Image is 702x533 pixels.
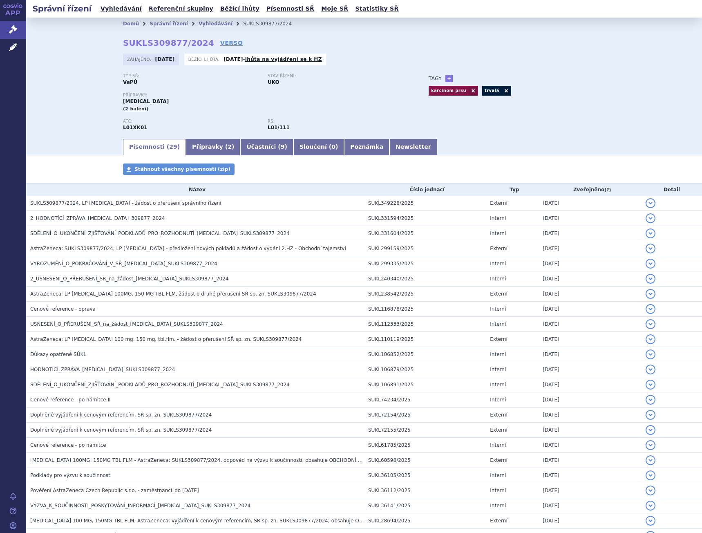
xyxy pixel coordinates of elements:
[539,241,642,256] td: [DATE]
[539,347,642,362] td: [DATE]
[646,259,655,269] button: detail
[169,143,177,150] span: 29
[490,488,506,493] span: Interní
[268,125,290,130] strong: olaparib tbl.
[364,498,486,513] td: SUKL36141/2025
[30,442,106,448] span: Cenové reference - po námitce
[26,3,98,14] h2: Správní řízení
[364,332,486,347] td: SUKL110119/2025
[30,276,228,282] span: 2_USNESENÍ_O_PŘERUŠENÍ_SŘ_na_žádost_LYNPARZA_SUKLS309877_2024
[539,317,642,332] td: [DATE]
[30,427,212,433] span: Doplněné vyjádření k cenovým referencím, SŘ sp. zn. SUKLS309877/2024
[490,367,506,372] span: Interní
[539,392,642,408] td: [DATE]
[646,244,655,253] button: detail
[134,166,230,172] span: Stáhnout všechny písemnosti (zip)
[646,516,655,526] button: detail
[490,246,507,251] span: Externí
[646,440,655,450] button: detail
[127,56,153,63] span: Zahájeno:
[268,79,279,85] strong: UKO
[490,397,506,403] span: Interní
[490,231,506,236] span: Interní
[646,455,655,465] button: detail
[490,457,507,463] span: Externí
[146,3,216,14] a: Referenční skupiny
[429,86,468,96] a: karcinom prsu
[30,397,111,403] span: Cenové reference - po námitce II
[490,261,506,266] span: Interní
[123,93,412,98] p: Přípravky:
[30,200,221,206] span: SUKLS309877/2024, LP LYNPARZA - žádost o přerušení správního řízení
[30,215,165,221] span: 2_HODNOTÍCÍ_ZPRÁVA_LYNPARZA_309877_2024
[30,457,383,463] span: LYNPARZA 100MG, 150MG TBL FLM - AstraZeneca; SUKLS309877/2024, odpověď na výzvu k součinnosti; ob...
[646,365,655,374] button: detail
[646,304,655,314] button: detail
[123,119,259,124] p: ATC:
[98,3,144,14] a: Vyhledávání
[364,271,486,287] td: SUKL240340/2025
[364,241,486,256] td: SUKL299159/2025
[30,412,212,418] span: Doplněné vyjádření k cenovým referencím, SŘ sp. zn. SUKLS309877/2024
[224,56,322,63] p: -
[646,289,655,299] button: detail
[26,184,364,196] th: Název
[268,74,404,78] p: Stav řízení:
[364,256,486,271] td: SUKL299335/2025
[123,21,139,27] a: Domů
[364,211,486,226] td: SUKL331594/2025
[646,395,655,405] button: detail
[123,99,169,104] span: [MEDICAL_DATA]
[218,3,262,14] a: Běžící lhůty
[331,143,335,150] span: 0
[539,438,642,453] td: [DATE]
[490,382,506,387] span: Interní
[364,408,486,423] td: SUKL72154/2025
[188,56,221,63] span: Běžící lhůta:
[539,453,642,468] td: [DATE]
[604,187,611,193] abbr: (?)
[353,3,401,14] a: Statistiky SŘ
[646,410,655,420] button: detail
[482,86,501,96] a: trvalá
[364,468,486,483] td: SUKL36105/2025
[646,228,655,238] button: detail
[539,483,642,498] td: [DATE]
[123,106,149,112] span: (2 balení)
[539,362,642,377] td: [DATE]
[30,336,302,342] span: AstraZeneca; LP LYNPARZA 100 mg, 150 mg, tbl.flm. - žádost o přerušení SŘ sp. zn. SUKLS309877/2024
[30,503,250,508] span: VÝZVA_K_SOUČINNOSTI_POSKYTOVÁNÍ_INFORMACÍ_LYNPARZA_SUKLS309877_2024
[155,56,175,62] strong: [DATE]
[30,231,290,236] span: SDĚLENÍ_O_UKONČENÍ_ZJIŠŤOVÁNÍ_PODKLADŮ_PRO_ROZHODNUTÍ_LYNPARZA_SUKLS309877_2024
[646,334,655,344] button: detail
[364,226,486,241] td: SUKL331604/2025
[150,21,188,27] a: Správní řízení
[228,143,232,150] span: 2
[123,74,259,78] p: Typ SŘ:
[429,74,442,83] h3: Tagy
[490,321,506,327] span: Interní
[30,488,199,493] span: Pověření AstraZeneca Czech Republic s.r.o. - zaměstnanci_do 31.12.2025
[123,139,186,155] a: Písemnosti (29)
[281,143,285,150] span: 9
[646,319,655,329] button: detail
[490,352,506,357] span: Interní
[389,139,437,155] a: Newsletter
[30,306,96,312] span: Cenové reference - oprava
[490,215,506,221] span: Interní
[642,184,702,196] th: Detail
[646,380,655,390] button: detail
[490,427,507,433] span: Externí
[30,518,409,524] span: LYNPARZA 100 MG, 150MG TBL FLM, AstraZeneca; vyjádření k cenovým referencím, SŘ sp. zn. SUKLS3098...
[30,382,290,387] span: SDĚLENÍ_O_UKONČENÍ_ZJIŠŤOVÁNÍ_PODKLADŮ_PRO_ROZHODNUTÍ_LYNPARZA_SUKLS309877_2024
[539,423,642,438] td: [DATE]
[364,377,486,392] td: SUKL106891/2025
[364,513,486,529] td: SUKL28694/2025
[539,498,642,513] td: [DATE]
[646,486,655,495] button: detail
[123,125,148,130] strong: OLAPARIB
[490,306,506,312] span: Interní
[486,184,539,196] th: Typ
[245,56,322,62] a: lhůta na vyjádření se k HZ
[646,213,655,223] button: detail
